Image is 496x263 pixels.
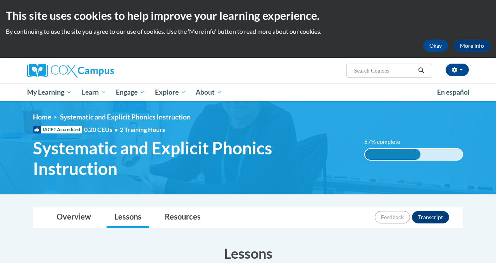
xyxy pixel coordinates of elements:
button: Search [415,66,427,75]
span: 0.20 CEUs [84,125,120,134]
div: 57% complete [365,149,420,160]
span: En español [437,88,470,96]
a: Resources [157,207,208,228]
a: Cox Campus [27,64,167,78]
button: Account Settings [446,64,469,76]
span: IACET Accredited [33,126,82,133]
input: Search Courses [353,66,415,75]
div: Main menu [21,83,475,101]
button: Transcript [412,211,449,223]
span: My Learning [27,88,72,97]
span: Explore [155,88,186,97]
span: Systematic and Explicit Phonics Instruction [33,138,353,179]
h3: Lessons [33,244,463,263]
a: Overview [49,207,99,228]
a: About [191,83,227,101]
label: 57% complete [364,138,409,146]
span: Engage [116,88,145,97]
a: En español [432,84,475,100]
span: Systematic and Explicit Phonics Instruction [60,113,191,121]
span: Learn [82,88,106,97]
span: 2 Training Hours [120,126,165,133]
span: About [196,88,222,97]
a: Engage [111,83,150,101]
a: My Learning [22,83,77,101]
p: By continuing to use the site you agree to our use of cookies. Use the ‘More info’ button to read... [6,27,490,36]
a: Home [33,113,51,121]
a: More Info [454,40,490,52]
h2: This site uses cookies to help improve your learning experience. [6,8,490,23]
button: Feedback [375,211,410,223]
a: Explore [150,83,191,101]
a: Learn [77,83,111,101]
span: • [114,126,118,133]
a: Lessons [107,207,149,228]
button: Okay [423,40,448,52]
img: Cox Campus [27,64,114,78]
